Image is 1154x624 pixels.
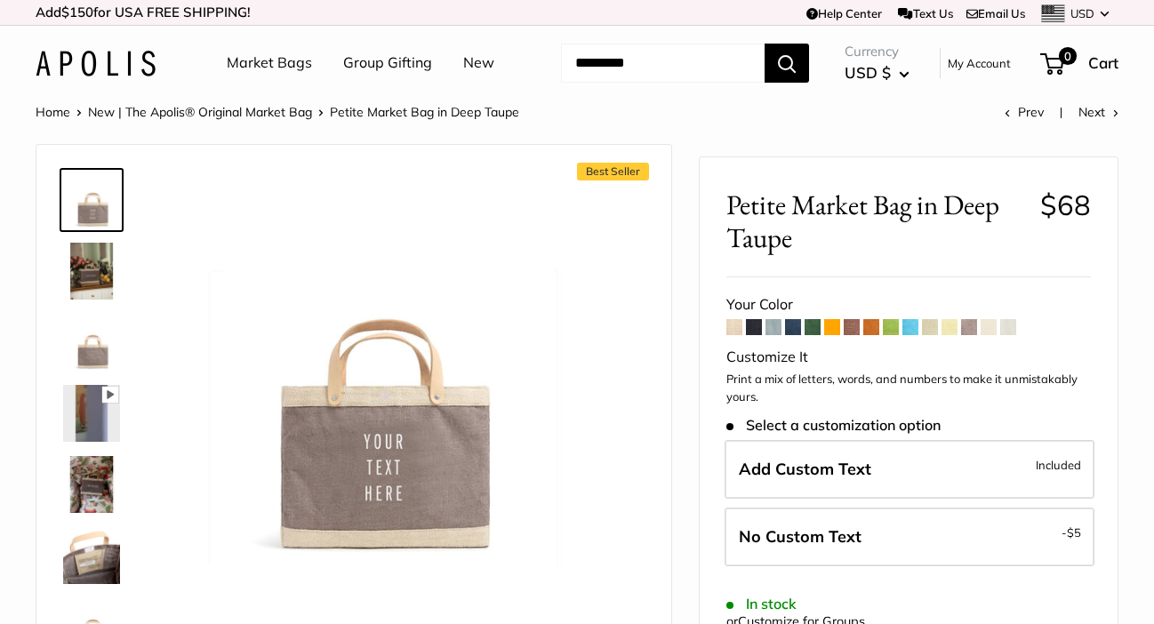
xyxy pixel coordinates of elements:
nav: Breadcrumb [36,100,519,124]
a: Petite Market Bag in Deep Taupe [60,452,124,516]
span: Cart [1088,53,1118,72]
a: Email Us [966,6,1025,20]
label: Leave Blank [725,508,1094,566]
a: Petite Market Bag in Deep Taupe [60,310,124,374]
p: Print a mix of letters, words, and numbers to make it unmistakably yours. [726,371,1091,405]
img: Petite Market Bag in Deep Taupe [63,243,120,300]
a: New [463,50,494,76]
span: Best Seller [577,163,649,180]
span: USD $ [845,63,891,82]
a: My Account [948,52,1011,74]
a: Petite Market Bag in Deep Taupe [60,239,124,303]
label: Add Custom Text [725,440,1094,499]
img: Petite Market Bag in Deep Taupe [63,527,120,584]
span: No Custom Text [739,526,861,547]
a: 0 Cart [1042,49,1118,77]
div: Customize It [726,344,1091,371]
span: Currency [845,39,910,64]
span: Petite Market Bag in Deep Taupe [726,188,1027,254]
img: Petite Market Bag in Deep Taupe [63,172,120,228]
span: $150 [61,4,93,20]
span: In stock [726,596,797,612]
span: $68 [1040,188,1091,222]
span: Select a customization option [726,417,941,434]
button: USD $ [845,59,910,87]
img: Petite Market Bag in Deep Taupe [63,456,120,513]
a: Home [36,104,70,120]
a: Next [1078,104,1118,120]
a: Help Center [806,6,882,20]
a: Prev [1005,104,1044,120]
img: Petite Market Bag in Deep Taupe [179,172,573,565]
div: Your Color [726,291,1091,317]
input: Search... [561,44,765,83]
a: Petite Market Bag in Deep Taupe [60,168,124,232]
span: 0 [1059,47,1077,65]
span: Included [1036,454,1081,476]
span: USD [1070,6,1094,20]
button: Search [765,44,809,83]
a: New | The Apolis® Original Market Bag [88,104,312,120]
span: - [1062,522,1081,543]
span: $5 [1067,525,1081,540]
a: Market Bags [227,50,312,76]
img: Petite Market Bag in Deep Taupe [63,385,120,442]
img: Petite Market Bag in Deep Taupe [63,314,120,371]
a: Text Us [898,6,952,20]
span: Petite Market Bag in Deep Taupe [330,104,519,120]
a: Group Gifting [343,50,432,76]
a: Petite Market Bag in Deep Taupe [60,381,124,445]
img: Apolis [36,51,156,76]
a: Petite Market Bag in Deep Taupe [60,524,124,588]
span: Add Custom Text [739,459,871,479]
